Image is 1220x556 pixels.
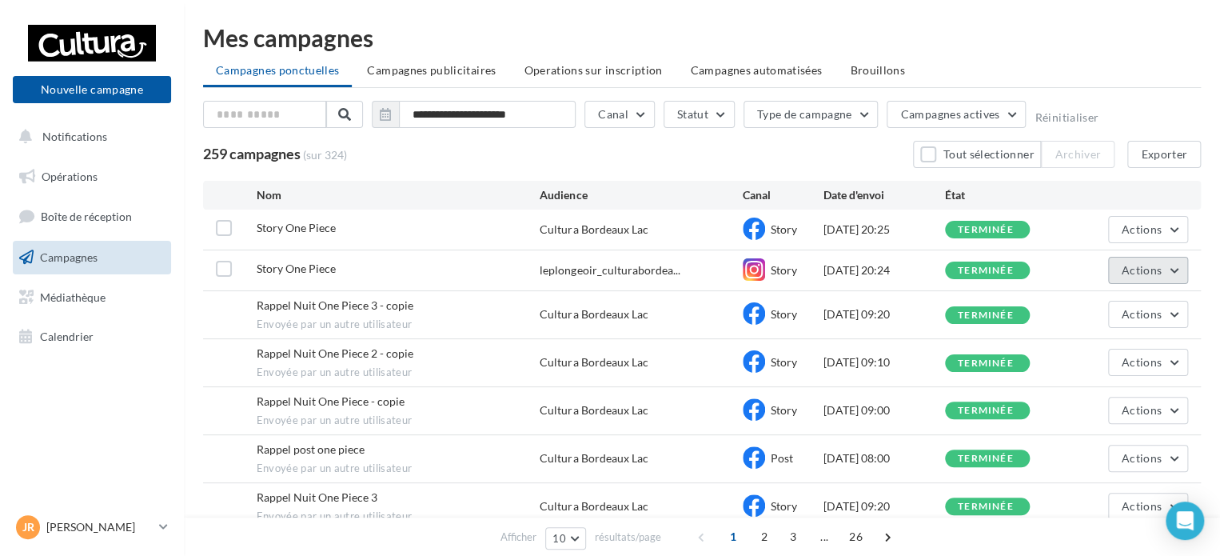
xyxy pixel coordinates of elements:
[958,225,1014,235] div: terminée
[958,406,1014,416] div: terminée
[10,281,174,314] a: Médiathèque
[257,462,540,476] span: Envoyée par un autre utilisateur
[752,524,777,550] span: 2
[771,499,797,513] span: Story
[1122,307,1162,321] span: Actions
[1122,355,1162,369] span: Actions
[771,263,797,277] span: Story
[10,160,174,194] a: Opérations
[257,442,365,456] span: Rappel post one piece
[595,530,661,545] span: résultats/page
[545,527,586,550] button: 10
[1108,301,1188,328] button: Actions
[22,519,34,535] span: JR
[1108,397,1188,424] button: Actions
[540,306,648,322] div: Cultura Bordeaux Lac
[540,498,648,514] div: Cultura Bordeaux Lac
[203,26,1201,50] div: Mes campagnes
[13,76,171,103] button: Nouvelle campagne
[540,222,648,238] div: Cultura Bordeaux Lac
[1122,222,1162,236] span: Actions
[1122,403,1162,417] span: Actions
[691,63,823,77] span: Campagnes automatisées
[664,101,735,128] button: Statut
[1108,445,1188,472] button: Actions
[823,222,945,238] div: [DATE] 20:25
[257,366,540,380] span: Envoyée par un autre utilisateur
[771,222,797,236] span: Story
[850,63,905,77] span: Brouillons
[257,318,540,332] span: Envoyée par un autre utilisateur
[887,101,1026,128] button: Campagnes actives
[552,532,566,545] span: 10
[10,120,168,154] button: Notifications
[958,358,1014,369] div: terminée
[367,63,496,77] span: Campagnes publicitaires
[540,354,648,370] div: Cultura Bordeaux Lac
[913,141,1041,168] button: Tout sélectionner
[743,187,823,203] div: Canal
[1108,257,1188,284] button: Actions
[584,101,655,128] button: Canal
[771,307,797,321] span: Story
[958,502,1014,512] div: terminée
[945,187,1067,203] div: État
[41,210,132,223] span: Boîte de réception
[540,402,648,418] div: Cultura Bordeaux Lac
[823,262,945,278] div: [DATE] 20:24
[524,63,662,77] span: Operations sur inscription
[257,510,540,524] span: Envoyée par un autre utilisateur
[1122,451,1162,465] span: Actions
[1166,502,1204,540] div: Open Intercom Messenger
[771,451,793,465] span: Post
[823,306,945,322] div: [DATE] 09:20
[540,262,680,278] span: leplongeoir_culturabordea...
[10,320,174,354] a: Calendrier
[843,524,869,550] span: 26
[40,330,94,343] span: Calendrier
[42,130,107,143] span: Notifications
[1122,263,1162,277] span: Actions
[1035,111,1098,124] button: Réinitialiser
[257,298,413,312] span: Rappel Nuit One Piece 3 - copie
[257,262,336,275] span: Story One Piece
[40,250,98,264] span: Campagnes
[1122,499,1162,513] span: Actions
[771,355,797,369] span: Story
[900,107,999,121] span: Campagnes actives
[13,512,171,542] a: JR [PERSON_NAME]
[540,450,648,466] div: Cultura Bordeaux Lac
[823,402,945,418] div: [DATE] 09:00
[540,187,742,203] div: Audience
[500,530,536,545] span: Afficher
[1108,216,1188,243] button: Actions
[744,101,879,128] button: Type de campagne
[823,354,945,370] div: [DATE] 09:10
[257,346,413,360] span: Rappel Nuit One Piece 2 - copie
[46,519,153,535] p: [PERSON_NAME]
[823,450,945,466] div: [DATE] 08:00
[257,414,540,428] span: Envoyée par un autre utilisateur
[958,454,1014,464] div: terminée
[257,221,336,234] span: Story One Piece
[720,524,746,550] span: 1
[1127,141,1201,168] button: Exporter
[1041,141,1114,168] button: Archiver
[203,145,301,162] span: 259 campagnes
[40,290,106,303] span: Médiathèque
[1108,349,1188,376] button: Actions
[958,310,1014,321] div: terminée
[811,524,837,550] span: ...
[42,170,98,183] span: Opérations
[1108,493,1188,520] button: Actions
[10,241,174,274] a: Campagnes
[780,524,806,550] span: 3
[257,490,377,504] span: Rappel Nuit One Piece 3
[10,199,174,234] a: Boîte de réception
[958,266,1014,276] div: terminée
[303,147,347,163] span: (sur 324)
[823,187,945,203] div: Date d'envoi
[823,498,945,514] div: [DATE] 09:20
[257,187,540,203] div: Nom
[257,394,405,408] span: Rappel Nuit One Piece - copie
